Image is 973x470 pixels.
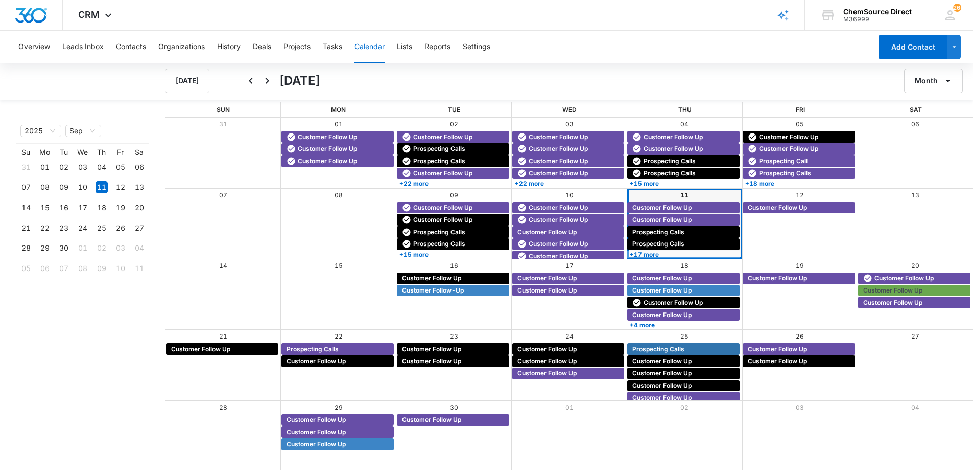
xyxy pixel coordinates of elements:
div: 20 [133,202,146,214]
div: Prospecting Calls [745,169,852,178]
span: Customer Follow Up [287,356,346,366]
a: 09 [450,191,458,199]
td: 2025-10-02 [92,238,111,259]
button: Tasks [323,31,342,63]
a: 30 [450,404,458,411]
div: Customer Follow Up [861,286,968,295]
span: Customer Follow Up [644,298,703,307]
div: Customer Follow Up [284,144,391,153]
span: Customer Follow Up [644,132,703,142]
div: 08 [77,262,89,275]
div: 10 [114,262,127,275]
div: 18 [96,202,108,214]
span: Customer Follow Up [517,369,577,378]
div: Customer Follow Up [745,144,852,153]
div: 25 [96,222,108,234]
th: Th [92,148,111,157]
th: Fr [111,148,130,157]
div: Customer Follow Up [399,356,507,366]
span: Prospecting Calls [632,228,684,237]
div: 06 [39,262,51,275]
div: 09 [96,262,108,275]
div: 22 [39,222,51,234]
span: Customer Follow Up [298,144,357,153]
span: Customer Follow Up [632,381,692,390]
div: Customer Follow Up [630,215,737,225]
span: Fri [796,106,805,114]
button: Reports [424,31,450,63]
a: 13 [911,191,919,199]
span: Customer Follow Up [759,132,818,142]
div: 16 [58,202,70,214]
a: 05 [796,120,804,128]
button: Deals [253,31,271,63]
td: 2025-09-26 [111,218,130,238]
div: Customer Follow Up [515,228,622,237]
div: Customer Follow Up [515,144,622,153]
div: Prospecting Calls [630,169,737,178]
span: Customer Follow Up [632,286,692,295]
a: +15 more [397,251,509,258]
td: 2025-09-20 [130,197,149,218]
span: Prospecting Calls [413,228,465,237]
a: 25 [680,332,689,340]
span: 2025 [25,125,57,137]
td: 2025-09-18 [92,197,111,218]
a: 11 [680,191,689,199]
td: 2025-09-03 [73,157,92,177]
td: 2025-09-05 [111,157,130,177]
a: 21 [219,332,227,340]
div: 01 [77,242,89,254]
div: Customer Follow Up [630,356,737,366]
span: Customer Follow Up [413,169,472,178]
span: Sat [910,106,922,114]
a: 29 [335,404,343,411]
div: 21 [20,222,32,234]
th: Mo [35,148,54,157]
span: Customer Follow Up [402,345,461,354]
a: 06 [911,120,919,128]
td: 2025-09-16 [54,197,73,218]
td: 2025-09-25 [92,218,111,238]
div: 01 [39,161,51,173]
a: +22 more [397,180,509,187]
div: Customer Follow-Up [399,286,507,295]
span: Wed [562,106,577,114]
div: 19 [114,202,127,214]
div: Customer Follow Up [630,298,737,307]
a: 15 [335,262,343,270]
div: 15 [39,202,51,214]
td: 2025-08-31 [16,157,35,177]
span: Prospecting Calls [287,345,339,354]
td: 2025-09-17 [73,197,92,218]
button: Contacts [116,31,146,63]
a: 27 [911,332,919,340]
a: 28 [219,404,227,411]
th: Sa [130,148,149,157]
td: 2025-09-29 [35,238,54,259]
div: account id [843,16,912,23]
div: Prospecting Calls [284,345,391,354]
div: 02 [58,161,70,173]
a: 19 [796,262,804,270]
a: +17 more [627,251,740,258]
td: 2025-09-08 [35,177,54,198]
div: Prospecting Calls [630,228,737,237]
span: Sep [69,125,97,137]
td: 2025-09-02 [54,157,73,177]
span: Mon [331,106,346,114]
span: Prospecting Calls [644,169,696,178]
button: Back [243,73,259,89]
span: Customer Follow Up [517,228,577,237]
span: Prospecting Call [759,156,808,166]
th: We [73,148,92,157]
td: 2025-09-06 [130,157,149,177]
button: Month [904,69,963,93]
td: 2025-10-11 [130,258,149,279]
button: Leads Inbox [62,31,104,63]
div: 03 [114,242,127,254]
div: Customer Follow Up [284,440,391,449]
th: Su [16,148,35,157]
a: 08 [335,191,343,199]
div: 26 [114,222,127,234]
